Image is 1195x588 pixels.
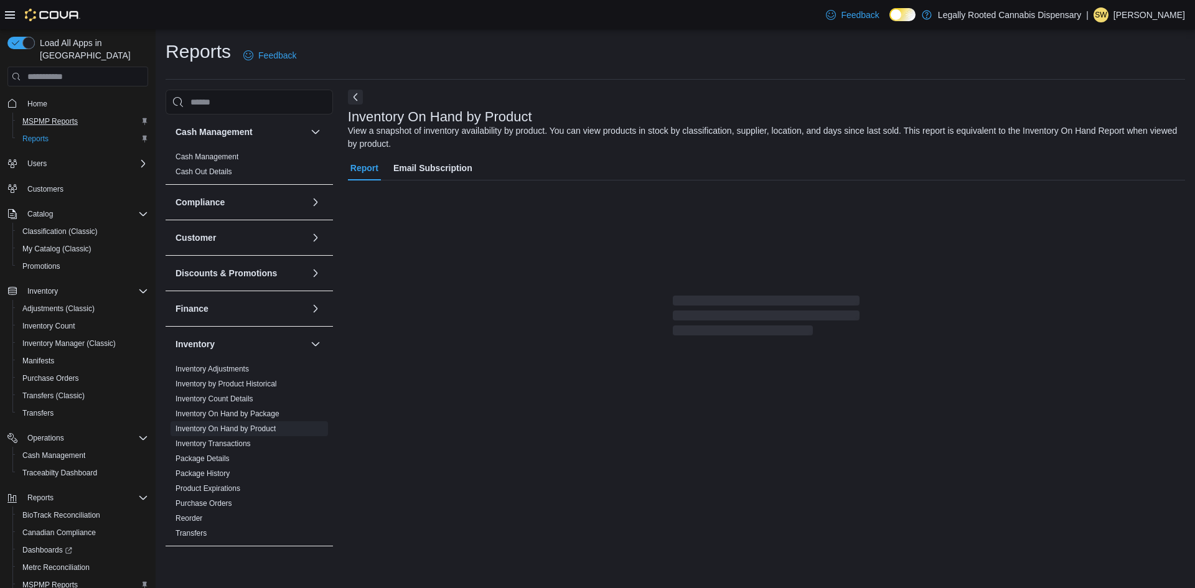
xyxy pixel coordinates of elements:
[176,338,215,350] h3: Inventory
[22,156,52,171] button: Users
[176,528,207,538] span: Transfers
[17,259,148,274] span: Promotions
[308,301,323,316] button: Finance
[17,465,102,480] a: Traceabilty Dashboard
[176,484,240,493] a: Product Expirations
[22,373,79,383] span: Purchase Orders
[17,560,148,575] span: Metrc Reconciliation
[176,394,253,403] a: Inventory Count Details
[17,259,65,274] a: Promotions
[17,241,148,256] span: My Catalog (Classic)
[22,134,49,144] span: Reports
[27,493,54,503] span: Reports
[841,9,879,21] span: Feedback
[17,508,105,523] a: BioTrack Reconciliation
[22,182,68,197] a: Customers
[12,223,153,240] button: Classification (Classic)
[17,241,96,256] a: My Catalog (Classic)
[17,114,83,129] a: MSPMP Reports
[12,464,153,482] button: Traceabilty Dashboard
[176,167,232,177] span: Cash Out Details
[17,406,59,421] a: Transfers
[176,483,240,493] span: Product Expirations
[176,409,279,419] span: Inventory On Hand by Package
[2,180,153,198] button: Customers
[17,114,148,129] span: MSPMP Reports
[27,209,53,219] span: Catalog
[12,447,153,464] button: Cash Management
[17,131,54,146] a: Reports
[176,439,251,449] span: Inventory Transactions
[938,7,1081,22] p: Legally Rooted Cannabis Dispensary
[12,370,153,387] button: Purchase Orders
[308,266,323,281] button: Discounts & Promotions
[22,490,148,505] span: Reports
[176,439,251,448] a: Inventory Transactions
[176,454,230,464] span: Package Details
[17,406,148,421] span: Transfers
[176,424,276,434] span: Inventory On Hand by Product
[1086,7,1089,22] p: |
[22,528,96,538] span: Canadian Compliance
[176,231,216,244] h3: Customer
[176,302,209,315] h3: Finance
[176,499,232,508] a: Purchase Orders
[22,408,54,418] span: Transfers
[176,364,249,374] span: Inventory Adjustments
[176,126,306,138] button: Cash Management
[22,321,75,331] span: Inventory Count
[2,429,153,447] button: Operations
[166,362,333,546] div: Inventory
[12,559,153,576] button: Metrc Reconciliation
[176,302,306,315] button: Finance
[17,131,148,146] span: Reports
[17,388,148,403] span: Transfers (Classic)
[17,448,148,463] span: Cash Management
[12,524,153,541] button: Canadian Compliance
[1095,7,1107,22] span: SW
[821,2,884,27] a: Feedback
[350,156,378,180] span: Report
[22,468,97,478] span: Traceabilty Dashboard
[22,431,69,446] button: Operations
[22,181,148,197] span: Customers
[12,258,153,275] button: Promotions
[393,156,472,180] span: Email Subscription
[166,39,231,64] h1: Reports
[12,113,153,130] button: MSPMP Reports
[22,207,58,222] button: Catalog
[308,337,323,352] button: Inventory
[1113,7,1185,22] p: [PERSON_NAME]
[17,448,90,463] a: Cash Management
[176,152,238,162] span: Cash Management
[17,388,90,403] a: Transfers (Classic)
[176,196,225,208] h3: Compliance
[17,336,121,351] a: Inventory Manager (Classic)
[25,9,80,21] img: Cova
[22,95,148,111] span: Home
[22,304,95,314] span: Adjustments (Classic)
[22,156,148,171] span: Users
[176,513,202,523] span: Reorder
[176,167,232,176] a: Cash Out Details
[176,267,277,279] h3: Discounts & Promotions
[308,230,323,245] button: Customer
[12,240,153,258] button: My Catalog (Classic)
[17,336,148,351] span: Inventory Manager (Classic)
[176,231,306,244] button: Customer
[12,506,153,524] button: BioTrack Reconciliation
[17,353,59,368] a: Manifests
[2,94,153,112] button: Home
[12,541,153,559] a: Dashboards
[176,514,202,523] a: Reorder
[166,149,333,184] div: Cash Management
[12,352,153,370] button: Manifests
[176,196,306,208] button: Compliance
[17,525,101,540] a: Canadian Compliance
[176,529,207,538] a: Transfers
[22,431,148,446] span: Operations
[889,21,890,22] span: Dark Mode
[17,508,148,523] span: BioTrack Reconciliation
[35,37,148,62] span: Load All Apps in [GEOGRAPHIC_DATA]
[17,319,80,334] a: Inventory Count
